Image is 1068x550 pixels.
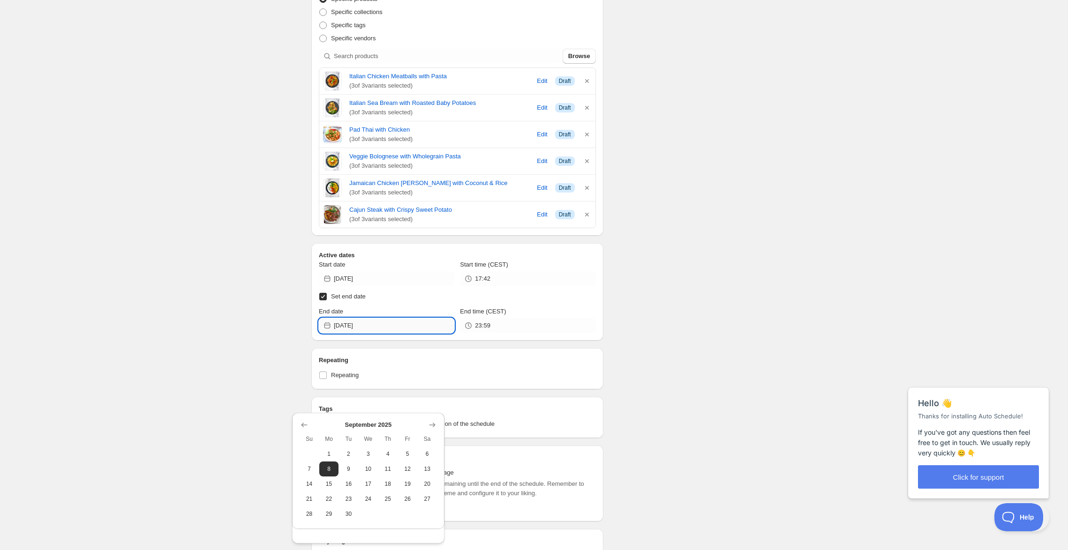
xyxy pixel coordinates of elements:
iframe: Help Scout Beacon - Messages and Notifications [903,345,1054,503]
button: Edit [531,154,553,169]
span: 10 [362,465,374,473]
button: Wednesday September 17 2025 [358,476,378,491]
input: Search products [334,49,561,64]
span: Fr [401,435,414,443]
button: Sunday September 7 2025 [300,461,319,476]
span: Start time (CEST) [460,261,508,268]
button: Edit [531,74,553,89]
span: 6 [421,450,433,458]
button: Thursday September 4 2025 [378,446,398,461]
span: 4 [382,450,394,458]
button: Tuesday September 2 2025 [338,446,358,461]
span: Sa [421,435,433,443]
span: 3 [362,450,374,458]
span: We [362,435,374,443]
span: 27 [421,495,433,503]
h2: Countdown timer [319,453,596,462]
span: Edit [537,103,547,112]
span: Edit [537,130,547,139]
span: 20 [421,480,433,488]
span: Set end date [331,293,366,300]
button: Tuesday September 23 2025 [338,491,358,506]
span: 22 [323,495,335,503]
th: Sunday [300,431,319,446]
a: Jamaican Chicken [PERSON_NAME] with Coconut & Rice [349,178,529,188]
button: Show next month, October 2025 [426,418,439,431]
h2: Repeating [319,356,596,365]
span: Edit [537,76,547,86]
button: Sunday September 21 2025 [300,491,319,506]
span: 12 [401,465,414,473]
span: Specific tags [331,22,366,29]
span: 19 [401,480,414,488]
span: 14 [303,480,316,488]
button: Monday September 22 2025 [319,491,339,506]
button: Monday September 29 2025 [319,506,339,521]
a: Pad Thai with Chicken [349,125,529,134]
button: Thursday September 11 2025 [378,461,398,476]
span: End time (CEST) [460,308,506,315]
span: 17 [362,480,374,488]
span: 15 [323,480,335,488]
span: Mo [323,435,335,443]
button: Wednesday September 3 2025 [358,446,378,461]
span: 24 [362,495,374,503]
span: Draft [559,77,571,85]
span: Th [382,435,394,443]
th: Monday [319,431,339,446]
th: Tuesday [338,431,358,446]
button: Edit [531,207,553,222]
span: 13 [421,465,433,473]
span: Edit [537,183,547,193]
button: Tuesday September 9 2025 [338,461,358,476]
button: Tuesday September 16 2025 [338,476,358,491]
th: Saturday [417,431,437,446]
span: End date [319,308,343,315]
span: 5 [401,450,414,458]
span: ( 3 of 3 variants selected) [349,81,529,90]
span: 25 [382,495,394,503]
button: Edit [531,100,553,115]
span: ( 3 of 3 variants selected) [349,188,529,197]
iframe: Help Scout Beacon - Open [994,503,1049,531]
span: ( 3 of 3 variants selected) [349,215,529,224]
span: 21 [303,495,316,503]
span: Draft [559,211,571,218]
span: 2 [342,450,354,458]
span: Repeating [331,372,359,379]
button: Monday September 8 2025 [319,461,339,476]
th: Friday [398,431,417,446]
button: Monday September 15 2025 [319,476,339,491]
button: Saturday September 6 2025 [417,446,437,461]
button: Wednesday September 24 2025 [358,491,378,506]
span: 8 [323,465,335,473]
span: Start date [319,261,345,268]
h2: Tags [319,404,596,414]
span: Edit [537,210,547,219]
button: Friday September 19 2025 [398,476,417,491]
button: Friday September 12 2025 [398,461,417,476]
span: Specific vendors [331,35,376,42]
p: The countdown timer will show the time remaining until the end of the schedule. Remember to add t... [331,479,596,498]
span: Su [303,435,316,443]
button: Monday September 1 2025 [319,446,339,461]
button: Tuesday September 30 2025 [338,506,358,521]
button: Edit [531,180,553,195]
button: Thursday September 25 2025 [378,491,398,506]
button: Saturday September 13 2025 [417,461,437,476]
span: ( 3 of 3 variants selected) [349,134,529,144]
span: Tu [342,435,354,443]
th: Wednesday [358,431,378,446]
button: Edit [531,127,553,142]
h2: Anything else? [319,536,596,546]
span: 18 [382,480,394,488]
button: Saturday September 20 2025 [417,476,437,491]
span: ( 3 of 3 variants selected) [349,108,529,117]
button: Wednesday September 10 2025 [358,461,378,476]
button: Friday September 5 2025 [398,446,417,461]
a: Italian Sea Bream with Roasted Baby Potatoes [349,98,529,108]
span: Draft [559,157,571,165]
span: Specific collections [331,8,383,15]
span: 30 [342,510,354,518]
span: 1 [323,450,335,458]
